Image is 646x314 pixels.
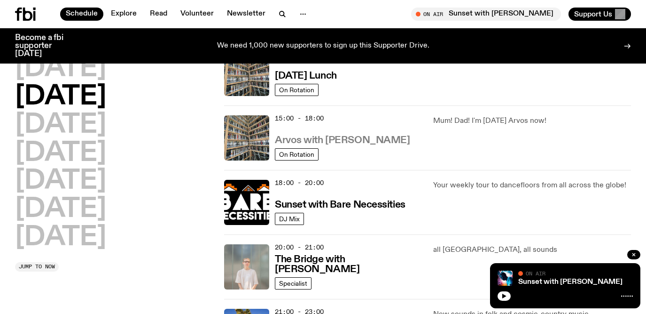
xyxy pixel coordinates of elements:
a: [DATE] Lunch [275,69,337,81]
a: On Rotation [275,148,319,161]
h3: The Bridge with [PERSON_NAME] [275,255,422,274]
a: On Rotation [275,84,319,96]
button: Support Us [568,8,631,21]
a: Read [144,8,173,21]
h3: [DATE] Lunch [275,71,337,81]
img: Mara stands in front of a frosted glass wall wearing a cream coloured t-shirt and black glasses. ... [224,244,269,290]
button: [DATE] [15,225,106,251]
a: Sunset with Bare Necessities [275,198,405,210]
h3: Become a fbi supporter [DATE] [15,34,75,58]
button: [DATE] [15,140,106,167]
img: A corner shot of the fbi music library [224,115,269,161]
p: Your weekly tour to dancefloors from all across the globe! [433,180,631,191]
button: [DATE] [15,112,106,138]
button: Jump to now [15,262,59,272]
span: On Rotation [279,86,314,93]
a: DJ Mix [275,213,304,225]
span: Support Us [574,10,612,18]
span: On Rotation [279,151,314,158]
a: Volunteer [175,8,219,21]
span: 20:00 - 21:00 [275,243,324,252]
p: all [GEOGRAPHIC_DATA], all sounds [433,244,631,256]
span: On Air [526,270,545,276]
img: Bare Necessities [224,180,269,225]
h3: Arvos with [PERSON_NAME] [275,136,410,145]
img: A corner shot of the fbi music library [224,51,269,96]
a: Sunset with [PERSON_NAME] [518,278,623,286]
button: [DATE] [15,168,106,194]
h3: Sunset with Bare Necessities [275,200,405,210]
span: Jump to now [19,264,55,269]
button: [DATE] [15,196,106,223]
span: DJ Mix [279,215,300,222]
a: The Bridge with [PERSON_NAME] [275,253,422,274]
img: Simon Caldwell stands side on, looking downwards. He has headphones on. Behind him is a brightly ... [498,271,513,286]
p: Mum! Dad! I'm [DATE] Arvos now! [433,115,631,127]
p: We need 1,000 new supporters to sign up this Supporter Drive. [217,42,429,50]
a: Specialist [275,277,311,290]
button: [DATE] [15,84,106,110]
a: Newsletter [221,8,271,21]
button: On AirSunset with [PERSON_NAME] [411,8,561,21]
span: Specialist [279,280,307,287]
a: Arvos with [PERSON_NAME] [275,134,410,145]
a: Explore [105,8,142,21]
span: 15:00 - 18:00 [275,114,324,123]
span: 18:00 - 20:00 [275,178,324,187]
button: [DATE] [15,56,106,82]
a: Schedule [60,8,103,21]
